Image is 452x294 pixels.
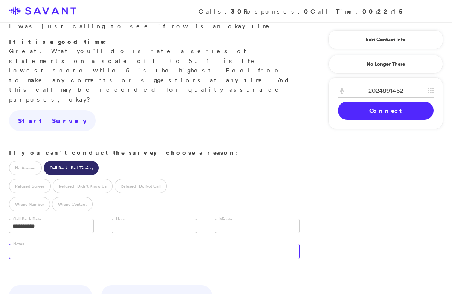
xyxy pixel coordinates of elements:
strong: 0 [304,7,310,15]
label: Refused Survey [9,179,51,193]
label: Minute [218,216,234,222]
strong: 00:22:15 [362,7,405,15]
label: Wrong Number [9,197,50,211]
strong: If it is a good time: [9,37,106,46]
a: No Longer There [328,55,443,74]
strong: If you can't conduct the survey choose a reason: [9,148,238,157]
a: Edit Contact Info [338,34,434,46]
label: Call Back - Bad Timing [44,161,99,175]
label: Call Back Date [12,216,43,222]
label: Refused - Didn't Know Us [53,179,113,193]
label: No Answer [9,161,42,175]
label: Hour [115,216,126,222]
label: Wrong Contact [52,197,93,211]
a: Connect [338,102,434,120]
label: Notes [12,241,25,247]
a: Start Survey [9,110,96,131]
strong: 30 [231,7,244,15]
p: Great. What you'll do is rate a series of statements on a scale of 1 to 5. 1 is the lowest score ... [9,37,300,105]
label: Refused - Do Not Call [115,179,167,193]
